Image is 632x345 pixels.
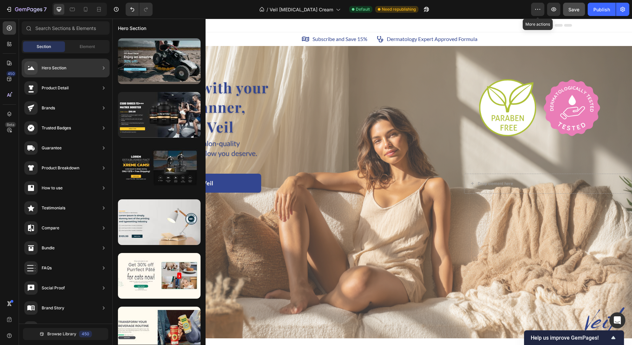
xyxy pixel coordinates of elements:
span: Section [37,44,51,50]
div: Compare [42,225,59,231]
div: Open Intercom Messenger [609,312,625,328]
div: Guarantee [42,145,62,151]
div: 450 [79,331,92,337]
div: Hero Section [42,65,66,71]
span: Browse Library [47,331,76,337]
span: Need republishing [382,6,416,12]
span: Discover Veil [65,161,101,168]
button: Publish [588,3,616,16]
button: Show survey - Help us improve GemPages! [531,334,617,342]
input: Search Sections & Elements [22,21,110,35]
span: Veil [MEDICAL_DATA] Cream [270,6,333,13]
div: Brands [42,105,55,111]
div: How to use [42,185,63,191]
div: Publish [593,6,610,13]
div: FAQs [42,265,52,271]
div: Social Proof [42,285,65,291]
div: Undo/Redo [126,3,153,16]
div: Beta [5,122,16,127]
span: Element [80,44,95,50]
span: Help us improve GemPages! [531,335,609,341]
div: Product Detail [42,85,69,91]
span: Default [356,6,370,12]
div: 450 [6,71,16,76]
div: Drop element here [365,162,401,168]
span: / [267,6,268,13]
div: Product Breakdown [42,165,79,171]
div: Bundle [42,245,55,251]
button: Browse Library450 [23,328,108,340]
span: Save [569,7,580,12]
button: 7 [3,3,50,16]
a: Discover Veil [21,155,149,174]
div: Trusted Badges [42,125,71,131]
div: Brand Story [42,305,64,311]
button: Save [563,3,585,16]
p: 7 [44,5,47,13]
iframe: Design area [112,19,632,345]
div: Testimonials [42,205,65,211]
